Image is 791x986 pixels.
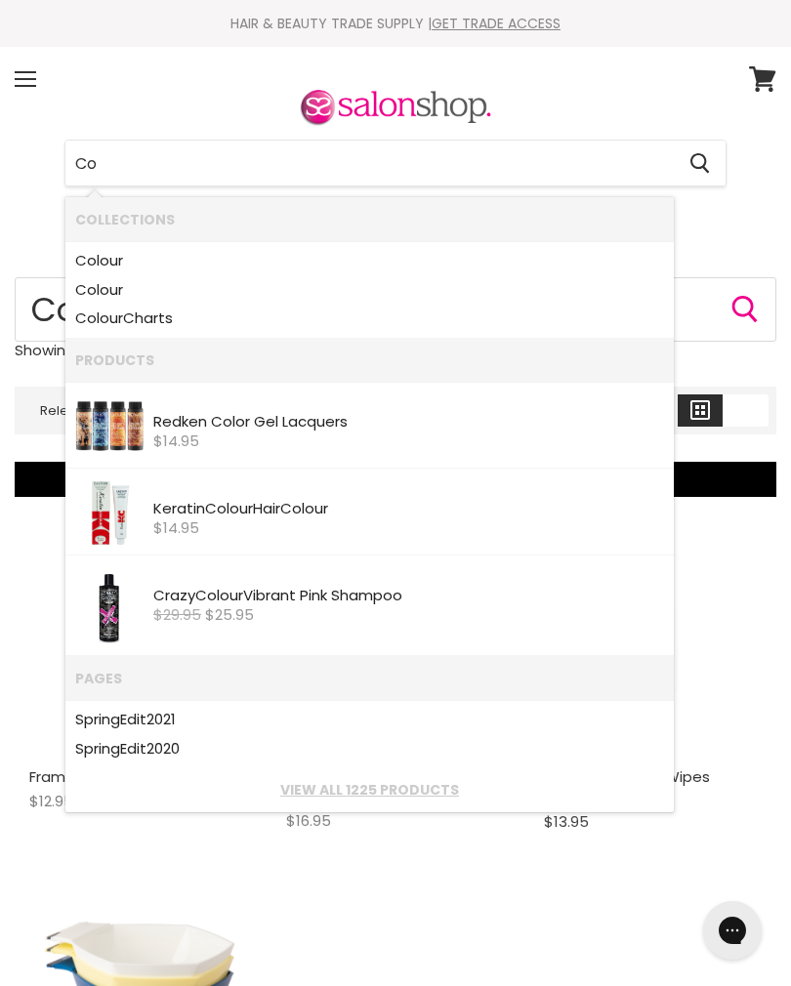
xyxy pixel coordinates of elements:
li: Collections: Colour Charts [65,304,674,338]
li: Products: Keratin Colour Hair Colour [65,469,674,555]
b: Colour [195,585,243,605]
button: Search [729,294,761,325]
li: Collections: Colour [65,275,674,305]
p: Showing results for " " [15,342,776,358]
li: Products: Crazy Colour Vibrant Pink Shampoo [65,555,674,656]
img: 717RCG_200x.jpg [75,391,144,460]
b: Colour [75,308,123,328]
div: Crazy Vibrant Pink Shampoo [153,588,664,607]
input: Search [65,141,674,185]
a: GET TRADE ACCESS [432,14,561,33]
li: Products [65,338,674,382]
b: Colour [280,498,328,518]
li: Collections [65,197,674,241]
a: SpringEdit2020 [75,734,664,763]
span: $16.95 [286,810,331,831]
form: Product [64,140,727,186]
iframe: Gorgias live chat messenger [693,894,771,966]
input: Search [15,277,776,342]
a: View all 1225 products [75,782,664,798]
b: Colour [75,279,123,300]
li: Products: Redken Color Gel Lacquers [65,382,674,469]
li: View All [65,767,674,811]
b: Colour [205,498,253,518]
li: Collections: Colour [65,241,674,275]
span: $13.95 [544,811,589,832]
img: Crazy_Color_Vibrant_Pink_Shampoo_200x.jpg [82,565,137,647]
a: Charts [75,304,664,333]
li: Pages: SpringEdit2021 [65,700,674,734]
span: $12.95 [29,791,73,811]
div: Redken Color Gel Lacquers [153,414,664,433]
img: Framar Kolor Killer Wipes [29,539,247,757]
span: $14.95 [153,517,199,538]
span: $14.95 [153,431,199,451]
div: Keratin Hair [153,501,664,520]
s: $29.95 [153,604,201,625]
li: Pages [65,656,674,700]
a: Framar Kolor Killer Wipes [29,766,205,787]
form: Product [15,277,776,342]
button: Search [674,141,726,185]
b: Colour [75,250,123,270]
a: SpringEdit2021 [75,705,664,734]
span: $25.95 [205,604,254,625]
img: KCcolourtube_200x.jpg [75,478,144,547]
li: Pages: SpringEdit2020 [65,734,674,768]
button: Refine By [15,462,776,497]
